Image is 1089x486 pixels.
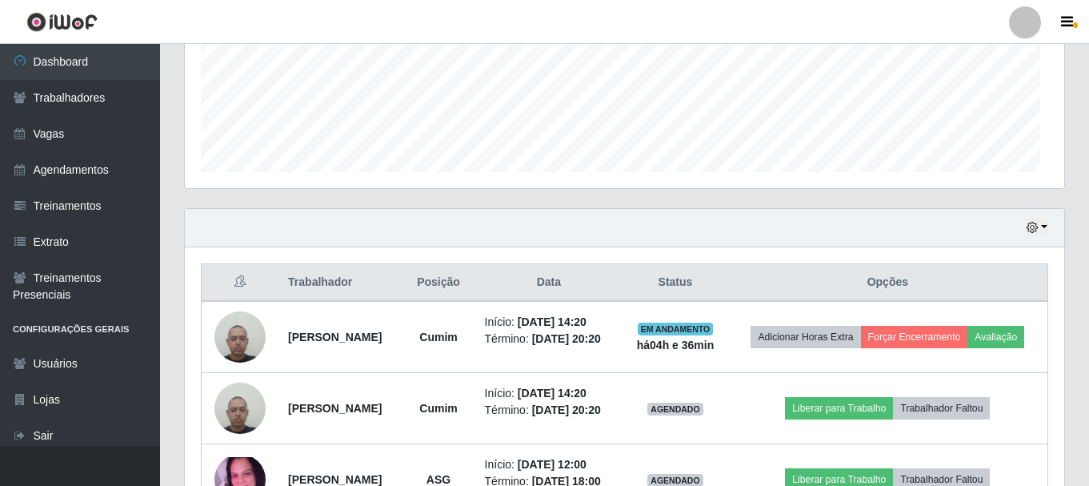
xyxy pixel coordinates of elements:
[728,264,1048,302] th: Opções
[532,404,601,416] time: [DATE] 20:20
[637,339,715,351] strong: há 04 h e 36 min
[785,397,893,420] button: Liberar para Trabalho
[518,315,587,328] time: [DATE] 14:20
[967,326,1024,348] button: Avaliação
[638,323,714,335] span: EM ANDAMENTO
[623,264,728,302] th: Status
[426,473,450,486] strong: ASG
[26,12,98,32] img: CoreUI Logo
[532,332,601,345] time: [DATE] 20:20
[214,374,266,442] img: 1693507860054.jpeg
[751,326,860,348] button: Adicionar Horas Extra
[288,402,382,415] strong: [PERSON_NAME]
[647,403,703,416] span: AGENDADO
[402,264,474,302] th: Posição
[419,402,457,415] strong: Cumim
[485,314,614,331] li: Início:
[485,456,614,473] li: Início:
[861,326,968,348] button: Forçar Encerramento
[288,331,382,343] strong: [PERSON_NAME]
[893,397,990,420] button: Trabalhador Faltou
[485,331,614,347] li: Término:
[214,303,266,371] img: 1693507860054.jpeg
[475,264,623,302] th: Data
[485,385,614,402] li: Início:
[485,402,614,419] li: Término:
[518,458,587,471] time: [DATE] 12:00
[288,473,382,486] strong: [PERSON_NAME]
[278,264,402,302] th: Trabalhador
[419,331,457,343] strong: Cumim
[518,387,587,400] time: [DATE] 14:20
